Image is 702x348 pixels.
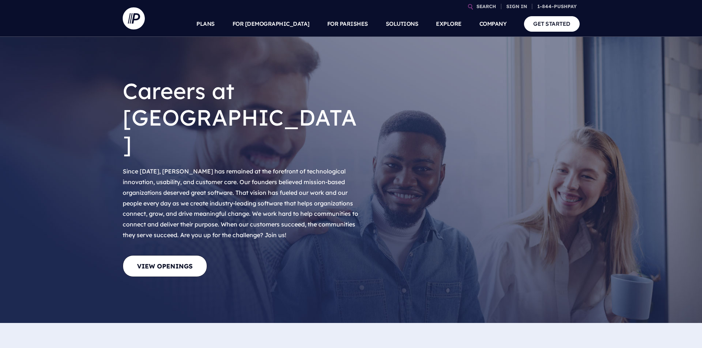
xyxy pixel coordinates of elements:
h1: Careers at [GEOGRAPHIC_DATA] [123,72,362,163]
a: PLANS [196,11,215,37]
a: View Openings [123,255,207,277]
a: SOLUTIONS [386,11,419,37]
a: COMPANY [479,11,507,37]
a: FOR PARISHES [327,11,368,37]
a: GET STARTED [524,16,580,31]
a: FOR [DEMOGRAPHIC_DATA] [233,11,310,37]
span: Since [DATE], [PERSON_NAME] has remained at the forefront of technological innovation, usability,... [123,168,358,239]
a: EXPLORE [436,11,462,37]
